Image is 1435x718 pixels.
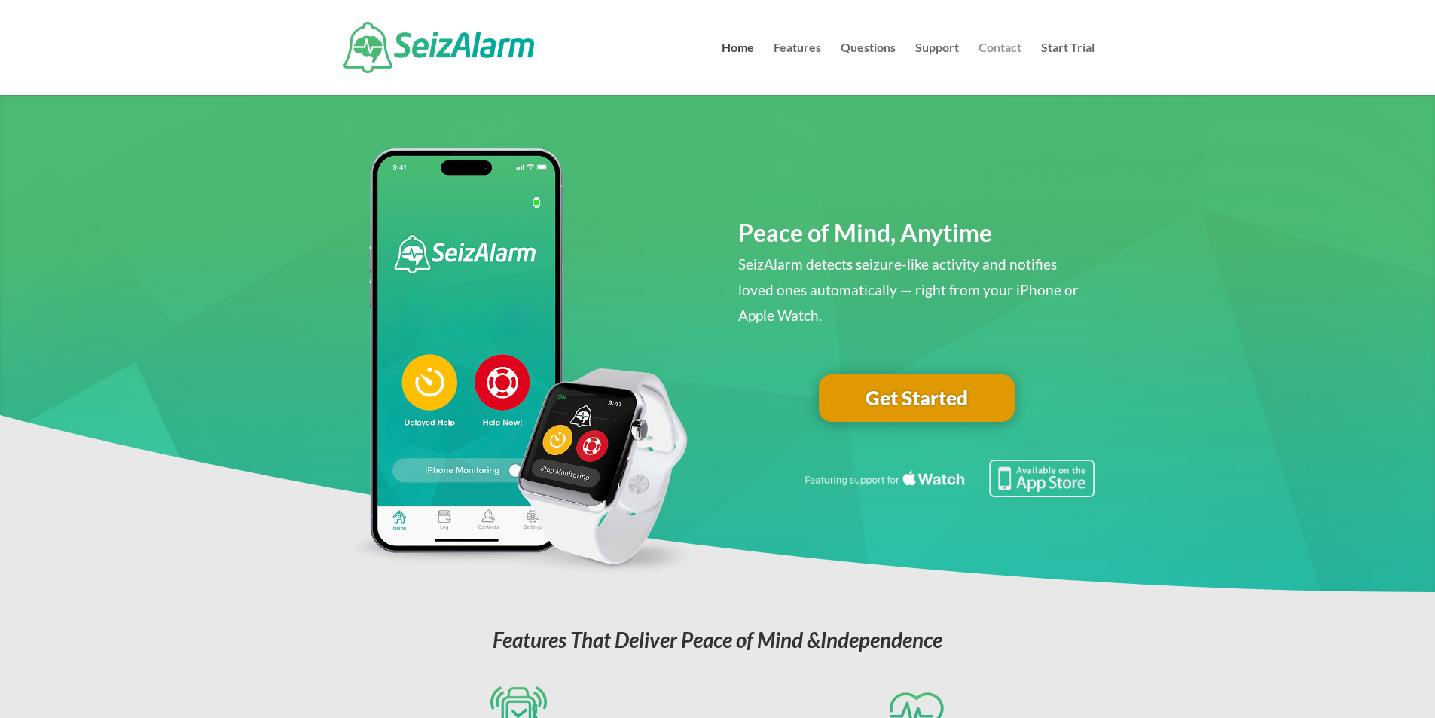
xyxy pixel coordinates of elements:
a: Contact [979,42,1021,95]
a: Support [915,42,959,95]
span: Peace of Mind, Anytime [738,218,992,247]
span: Independence [820,627,942,652]
a: Questions [841,42,896,95]
img: seizalarm-apple-devices [340,148,697,576]
span: SeizAlarm detects seizure-like activity and notifies loved ones automatically — right from your i... [738,255,1079,324]
a: Features [774,42,821,95]
img: Seizure detection available in the Apple App Store. [802,460,1095,497]
a: Home [722,42,754,95]
a: Featuring seizure detection support for the Apple Watch [802,483,1095,500]
img: SeizAlarm [343,22,534,73]
a: Get Started [819,374,1015,423]
em: Features That Deliver Peace of Mind & [493,627,942,652]
a: Start Trial [1041,42,1095,95]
